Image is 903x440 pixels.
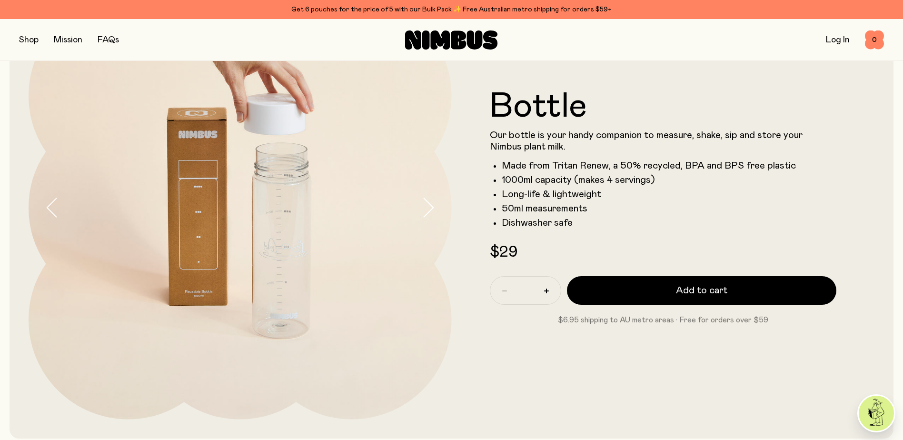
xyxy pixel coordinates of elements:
span: Add to cart [676,284,727,297]
button: Add to cart [567,276,837,305]
span: $29 [490,245,517,260]
p: $6.95 shipping to AU metro areas · Free for orders over $59 [490,314,837,326]
li: 1000ml capacity (makes 4 servings) [502,174,837,186]
p: Our bottle is your handy companion to measure, shake, sip and store your Nimbus plant milk. [490,130,837,152]
li: Made from Tritan Renew, a 50% recycled, BPA and BPS free plastic [502,160,837,171]
li: 50ml measurements [502,203,837,214]
a: Log In [826,36,850,44]
li: Long-life & lightweight [502,189,837,200]
li: Dishwasher safe [502,217,837,229]
a: Mission [54,36,82,44]
img: agent [859,396,894,431]
button: 0 [865,30,884,50]
h1: Bottle [490,90,837,124]
a: FAQs [98,36,119,44]
div: Get 6 pouches for the price of 5 with our Bulk Pack ✨ Free Australian metro shipping for orders $59+ [19,4,884,15]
